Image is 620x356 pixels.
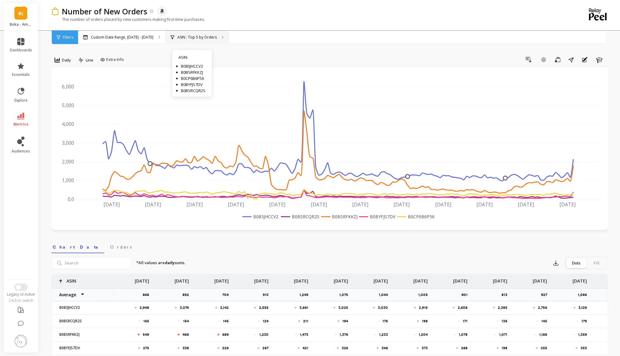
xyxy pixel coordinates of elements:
[299,305,308,310] p: 3,661
[175,274,189,284] p: [DATE]
[381,346,388,350] p: 346
[578,332,587,337] p: 1,359
[86,57,93,63] span: Line
[418,292,431,297] p: 1,005
[182,332,189,337] p: 469
[578,292,591,297] p: 1,086
[461,292,471,297] p: 901
[18,10,23,17] span: B(
[140,305,149,310] p: 2,948
[254,274,269,284] p: [DATE]
[581,346,587,350] p: 353
[382,319,388,324] p: 176
[56,305,109,310] p: B083JHCCV2
[461,346,468,350] p: 268
[566,258,586,268] div: Dots
[110,244,132,250] span: Orders
[10,22,32,27] p: Boka - Amazon (Essor)
[177,35,217,40] p: ASIN : Top 5 by Orders
[143,346,149,350] p: 275
[56,332,109,337] p: B0BSRFKKZJ
[53,244,103,250] span: Chart Data
[222,346,229,350] p: 226
[180,305,189,310] p: 3,074
[578,305,587,310] p: 3,129
[533,274,547,284] p: [DATE]
[303,319,308,324] p: 211
[13,122,28,127] span: metrics
[159,9,165,14] img: api.amazon.svg
[342,319,348,324] p: 194
[182,292,193,297] p: 892
[136,260,185,266] p: *All values are sums.
[294,274,308,284] p: [DATE]
[262,346,269,350] p: 267
[135,274,149,284] p: [DATE]
[422,319,428,324] p: 198
[143,332,149,337] p: 549
[259,332,269,337] p: 1,230
[56,346,109,350] p: B0BYFJS7DV
[14,283,28,291] button: Switch to New UI
[4,298,38,303] div: Click to switch
[12,149,30,154] span: audiences
[51,239,608,253] nav: Tabs
[91,35,153,40] p: Custom Date Range, [DATE] - [DATE]
[538,305,547,310] p: 2,756
[453,274,468,284] p: [DATE]
[541,346,547,350] p: 255
[165,260,175,265] strong: daily
[10,48,32,53] span: dashboards
[62,57,71,63] span: Daily
[413,274,428,284] p: [DATE]
[143,292,153,297] p: 868
[62,6,147,17] p: Number of New Orders
[56,319,109,324] p: B0BSRCQR2S
[541,292,551,297] p: 927
[12,72,30,77] span: essentials
[422,346,428,350] p: 373
[259,305,269,310] p: 2,555
[419,305,428,310] p: 2,915
[300,332,308,337] p: 1,473
[502,319,507,324] p: 136
[379,332,388,337] p: 1,233
[66,274,76,284] p: ASIN
[222,292,232,297] p: 704
[51,17,205,22] p: The number of orders placed by new customers making first-time purchases.
[63,35,73,40] span: Filters
[15,335,27,347] img: profile picture
[419,332,428,337] p: 1,204
[458,305,468,310] p: 2,608
[339,292,352,297] p: 1,075
[463,319,468,324] p: 171
[378,305,388,310] p: 3,030
[498,305,507,310] p: 2,385
[499,332,507,337] p: 1,071
[14,98,28,103] span: explore
[302,346,308,350] p: 421
[408,214,434,219] text: B0CP6B6P56
[342,346,348,350] p: 326
[338,305,348,310] p: 3,025
[539,332,547,337] p: 1,188
[374,274,388,284] p: [DATE]
[573,274,587,284] p: [DATE]
[214,274,229,284] p: [DATE]
[263,292,272,297] p: 913
[220,305,229,310] p: 2,142
[379,292,392,297] p: 1,044
[182,346,189,350] p: 338
[581,319,587,324] p: 179
[299,292,312,297] p: 1,249
[340,332,348,337] p: 1,376
[222,332,229,337] p: 689
[459,332,468,337] p: 1,078
[502,346,507,350] p: 198
[223,319,229,324] p: 145
[263,319,269,324] p: 124
[106,57,124,63] span: Extra Info
[143,319,149,324] p: 165
[4,292,38,297] div: Legacy UI Active
[502,292,511,297] p: 813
